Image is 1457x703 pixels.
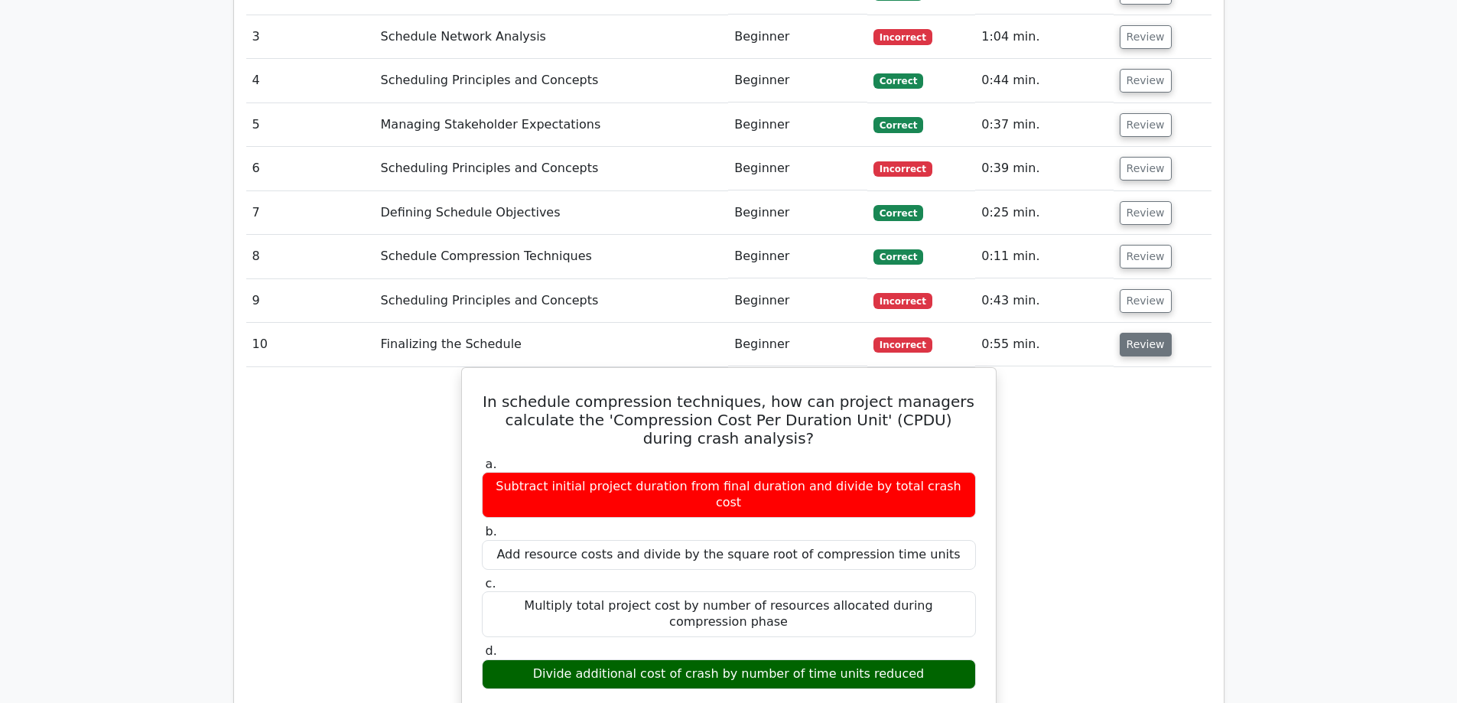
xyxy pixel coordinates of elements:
td: 1:04 min. [975,15,1113,59]
td: 0:43 min. [975,279,1113,323]
td: 9 [246,279,375,323]
span: Correct [873,73,923,89]
td: 3 [246,15,375,59]
td: 0:55 min. [975,323,1113,366]
td: 0:11 min. [975,235,1113,278]
td: 4 [246,59,375,103]
button: Review [1120,201,1172,225]
span: c. [486,576,496,591]
td: Beginner [728,59,867,103]
button: Review [1120,25,1172,49]
td: 0:39 min. [975,147,1113,190]
td: 0:44 min. [975,59,1113,103]
td: Beginner [728,103,867,147]
button: Review [1120,69,1172,93]
span: Incorrect [873,337,932,353]
td: 6 [246,147,375,190]
td: Managing Stakeholder Expectations [375,103,729,147]
td: Beginner [728,191,867,235]
td: 10 [246,323,375,366]
td: Beginner [728,323,867,366]
div: Subtract initial project duration from final duration and divide by total crash cost [482,472,976,518]
td: Scheduling Principles and Concepts [375,59,729,103]
td: Schedule Compression Techniques [375,235,729,278]
td: 5 [246,103,375,147]
td: Beginner [728,15,867,59]
span: Correct [873,249,923,265]
button: Review [1120,245,1172,269]
h5: In schedule compression techniques, how can project managers calculate the 'Compression Cost Per ... [480,392,977,448]
button: Review [1120,157,1172,181]
button: Review [1120,333,1172,356]
td: Beginner [728,235,867,278]
span: Incorrect [873,293,932,308]
td: Scheduling Principles and Concepts [375,279,729,323]
td: Defining Schedule Objectives [375,191,729,235]
div: Divide additional cost of crash by number of time units reduced [482,659,976,689]
td: 0:25 min. [975,191,1113,235]
td: Beginner [728,147,867,190]
td: 7 [246,191,375,235]
td: Beginner [728,279,867,323]
td: 8 [246,235,375,278]
td: 0:37 min. [975,103,1113,147]
span: d. [486,643,497,658]
button: Review [1120,113,1172,137]
span: b. [486,524,497,539]
span: Incorrect [873,161,932,177]
td: Finalizing the Schedule [375,323,729,366]
span: Incorrect [873,29,932,44]
td: Schedule Network Analysis [375,15,729,59]
td: Scheduling Principles and Concepts [375,147,729,190]
span: Correct [873,205,923,220]
div: Add resource costs and divide by the square root of compression time units [482,540,976,570]
div: Multiply total project cost by number of resources allocated during compression phase [482,591,976,637]
span: a. [486,457,497,471]
button: Review [1120,289,1172,313]
span: Correct [873,117,923,132]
